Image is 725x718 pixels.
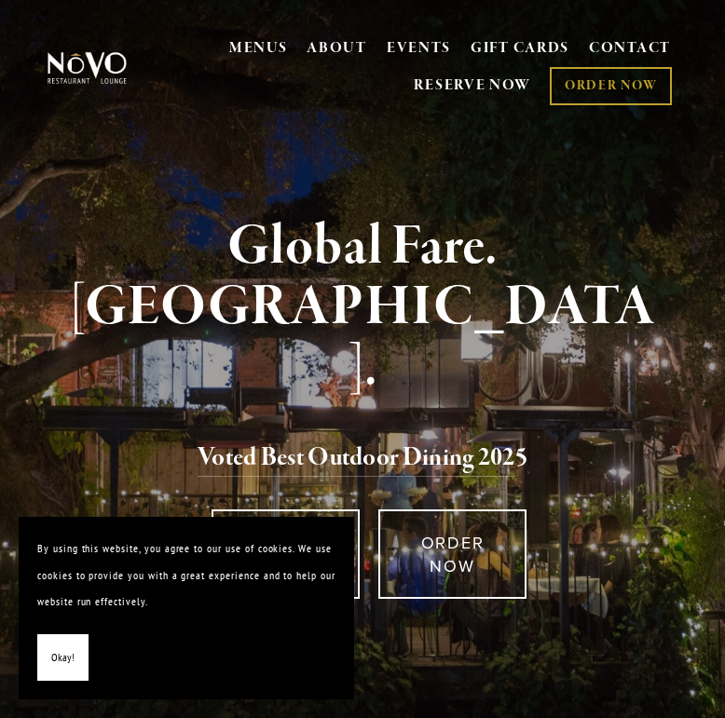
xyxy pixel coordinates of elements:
[471,32,569,67] a: GIFT CARDS
[307,39,367,58] a: ABOUT
[589,32,671,67] a: CONTACT
[212,509,360,599] a: RESERVE NOW
[378,509,527,599] a: ORDER NOW
[64,439,661,478] h2: 5
[19,517,354,699] section: Cookie banner
[414,68,531,103] a: RESERVE NOW
[387,39,451,58] a: EVENTS
[51,644,75,671] span: Okay!
[198,441,515,477] a: Voted Best Outdoor Dining 202
[70,211,655,403] strong: Global Fare. [GEOGRAPHIC_DATA].
[229,39,288,58] a: MENUS
[37,634,89,682] button: Okay!
[37,535,335,616] p: By using this website, you agree to our use of cookies. We use cookies to provide you with a grea...
[550,67,672,105] a: ORDER NOW
[45,51,130,86] img: Novo Restaurant &amp; Lounge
